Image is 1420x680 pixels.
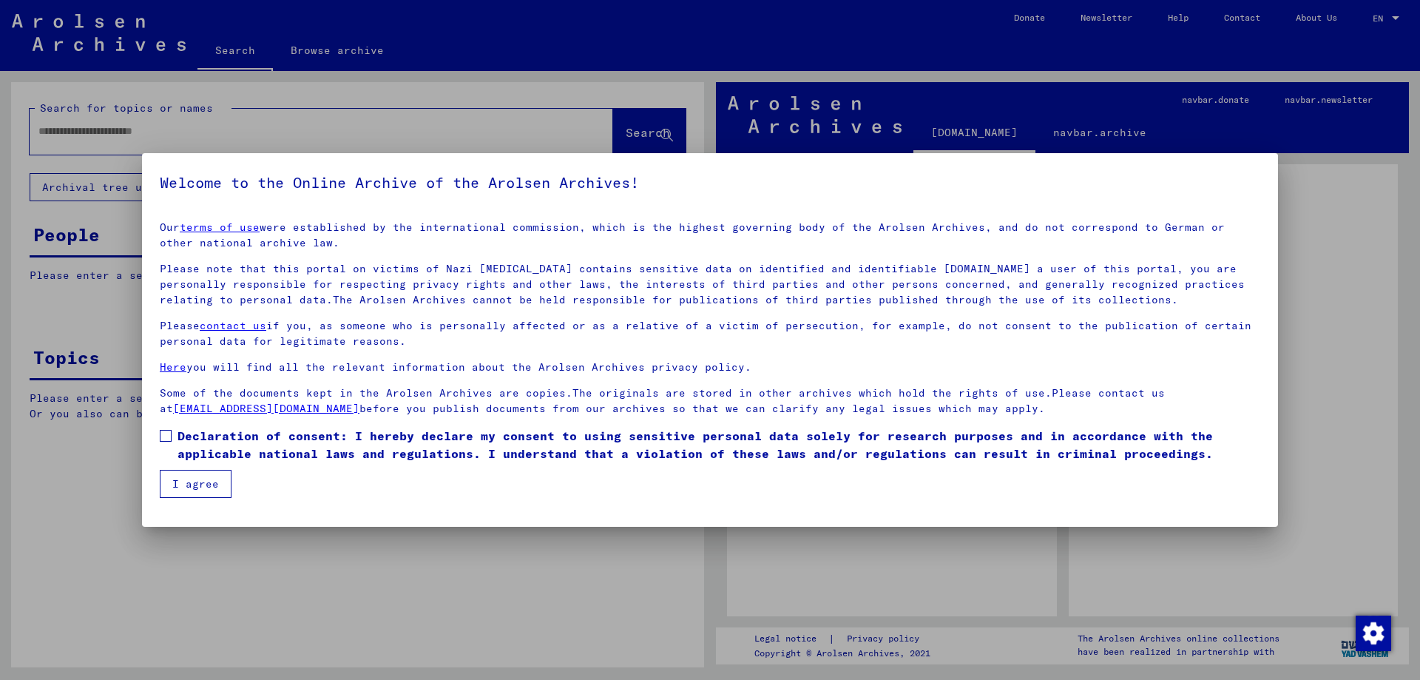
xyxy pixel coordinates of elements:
p: Our were established by the international commission, which is the highest governing body of the ... [160,220,1260,251]
a: Here [160,360,186,374]
h5: Welcome to the Online Archive of the Arolsen Archives! [160,171,1260,195]
img: Change consent [1356,616,1391,651]
p: Some of the documents kept in the Arolsen Archives are copies.The originals are stored in other a... [160,386,1260,417]
p: Please note that this portal on victims of Nazi [MEDICAL_DATA] contains sensitive data on identif... [160,261,1260,308]
button: I agree [160,470,231,498]
p: you will find all the relevant information about the Arolsen Archives privacy policy. [160,360,1260,375]
p: Please if you, as someone who is personally affected or as a relative of a victim of persecution,... [160,318,1260,349]
a: terms of use [180,221,260,234]
a: [EMAIL_ADDRESS][DOMAIN_NAME] [173,402,359,415]
span: Declaration of consent: I hereby declare my consent to using sensitive personal data solely for r... [177,427,1260,462]
a: contact us [200,319,266,332]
